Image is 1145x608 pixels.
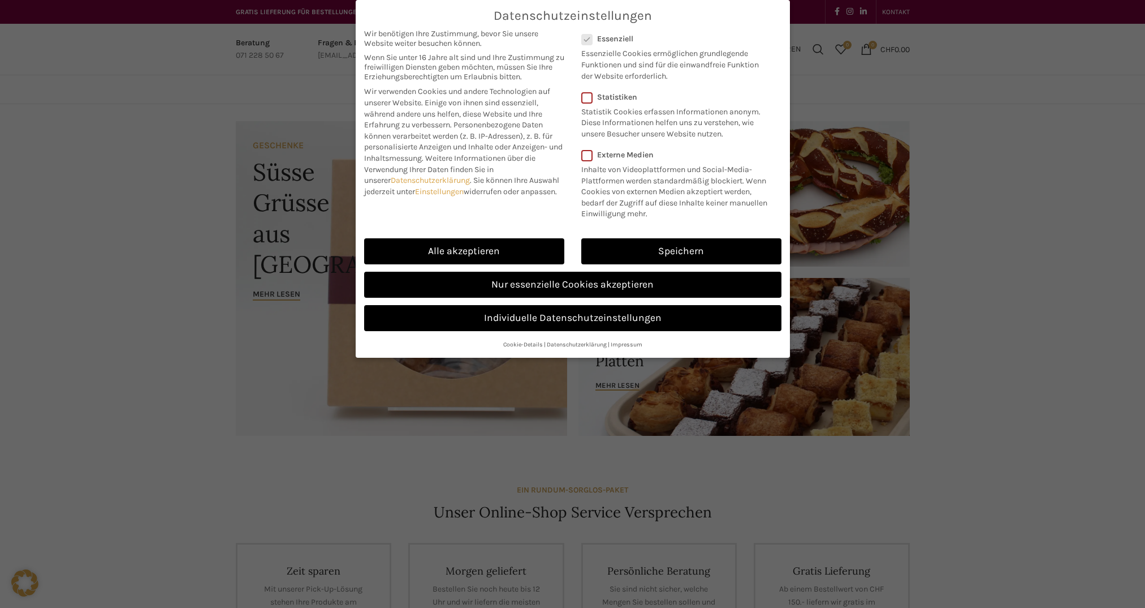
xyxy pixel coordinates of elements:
[364,272,781,298] a: Nur essenzielle Cookies akzeptieren
[581,238,781,264] a: Speichern
[547,341,607,348] a: Datenschutzerklärung
[494,8,652,23] span: Datenschutzeinstellungen
[611,341,642,348] a: Impressum
[364,153,535,185] span: Weitere Informationen über die Verwendung Ihrer Daten finden Sie in unserer .
[364,29,564,48] span: Wir benötigen Ihre Zustimmung, bevor Sie unsere Website weiter besuchen können.
[364,238,564,264] a: Alle akzeptieren
[415,187,464,196] a: Einstellungen
[364,175,559,196] span: Sie können Ihre Auswahl jederzeit unter widerrufen oder anpassen.
[503,341,543,348] a: Cookie-Details
[581,34,767,44] label: Essenziell
[364,53,564,82] span: Wenn Sie unter 16 Jahre alt sind und Ihre Zustimmung zu freiwilligen Diensten geben möchten, müss...
[581,44,767,82] p: Essenzielle Cookies ermöglichen grundlegende Funktionen und sind für die einwandfreie Funktion de...
[581,92,767,102] label: Statistiken
[391,175,470,185] a: Datenschutzerklärung
[364,87,550,130] span: Wir verwenden Cookies und andere Technologien auf unserer Website. Einige von ihnen sind essenzie...
[581,102,767,140] p: Statistik Cookies erfassen Informationen anonym. Diese Informationen helfen uns zu verstehen, wie...
[581,160,774,220] p: Inhalte von Videoplattformen und Social-Media-Plattformen werden standardmäßig blockiert. Wenn Co...
[581,150,774,160] label: Externe Medien
[364,305,781,331] a: Individuelle Datenschutzeinstellungen
[364,120,563,163] span: Personenbezogene Daten können verarbeitet werden (z. B. IP-Adressen), z. B. für personalisierte A...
